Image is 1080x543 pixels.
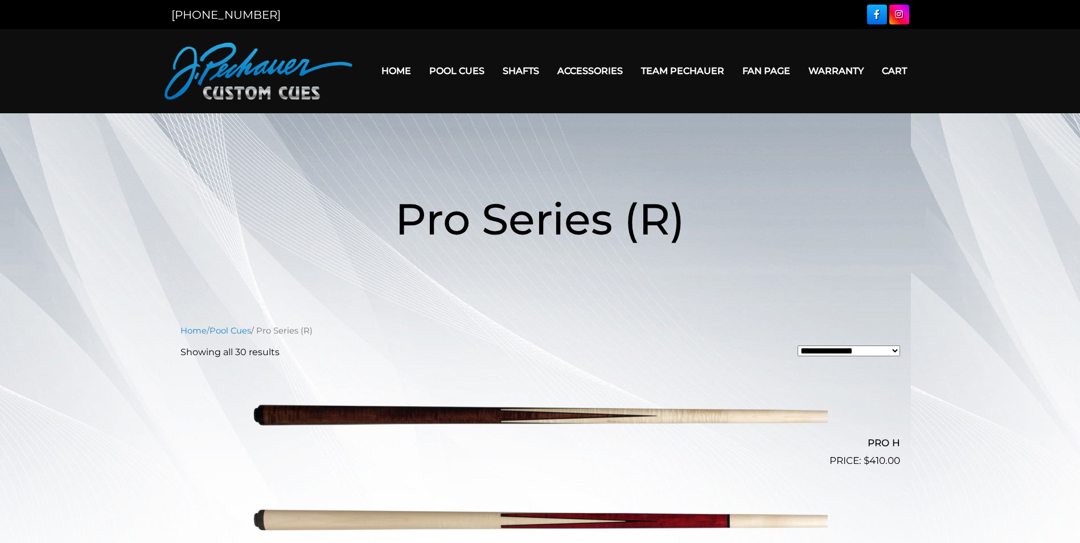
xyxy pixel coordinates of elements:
a: Accessories [548,56,632,85]
bdi: 410.00 [864,455,900,466]
span: $ [864,455,869,466]
a: [PHONE_NUMBER] [171,8,281,22]
img: Pechauer Custom Cues [165,43,352,100]
select: Shop order [798,345,900,356]
p: Showing all 30 results [180,345,280,359]
span: Pro Series (R) [395,192,685,245]
a: Cart [873,56,916,85]
img: PRO H [253,368,828,464]
a: Fan Page [733,56,799,85]
a: Warranty [799,56,873,85]
h2: PRO H [180,433,900,454]
a: Pool Cues [420,56,494,85]
a: Team Pechauer [632,56,733,85]
a: Home [372,56,420,85]
nav: Breadcrumb [180,324,900,337]
a: Home [180,326,207,336]
a: PRO H $410.00 [180,368,900,468]
a: Shafts [494,56,548,85]
a: Pool Cues [210,326,251,336]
